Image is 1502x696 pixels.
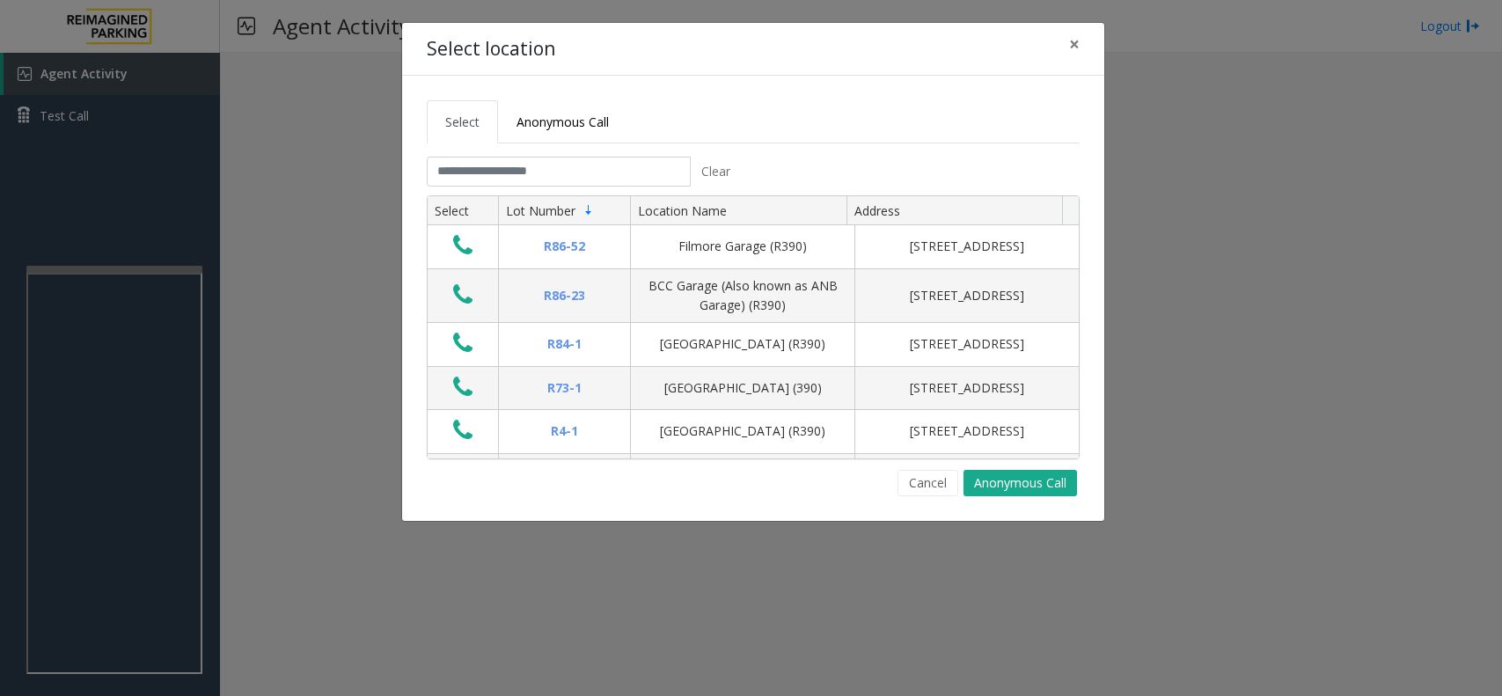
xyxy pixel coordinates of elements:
[866,334,1068,354] div: [STREET_ADDRESS]
[866,237,1068,256] div: [STREET_ADDRESS]
[641,421,844,441] div: [GEOGRAPHIC_DATA] (R390)
[509,286,619,305] div: R86-23
[1057,23,1092,66] button: Close
[641,276,844,316] div: BCC Garage (Also known as ANB Garage) (R390)
[641,334,844,354] div: [GEOGRAPHIC_DATA] (R390)
[638,202,727,219] span: Location Name
[517,114,609,130] span: Anonymous Call
[445,114,480,130] span: Select
[866,286,1068,305] div: [STREET_ADDRESS]
[963,470,1077,496] button: Anonymous Call
[1069,32,1080,56] span: ×
[427,35,555,63] h4: Select location
[641,378,844,398] div: [GEOGRAPHIC_DATA] (390)
[509,334,619,354] div: R84-1
[428,196,498,226] th: Select
[428,196,1079,458] div: Data table
[509,237,619,256] div: R86-52
[509,378,619,398] div: R73-1
[691,157,740,187] button: Clear
[582,203,596,217] span: Sortable
[509,421,619,441] div: R4-1
[427,100,1080,143] ul: Tabs
[641,237,844,256] div: Filmore Garage (R390)
[854,202,900,219] span: Address
[506,202,575,219] span: Lot Number
[866,421,1068,441] div: [STREET_ADDRESS]
[898,470,958,496] button: Cancel
[866,378,1068,398] div: [STREET_ADDRESS]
